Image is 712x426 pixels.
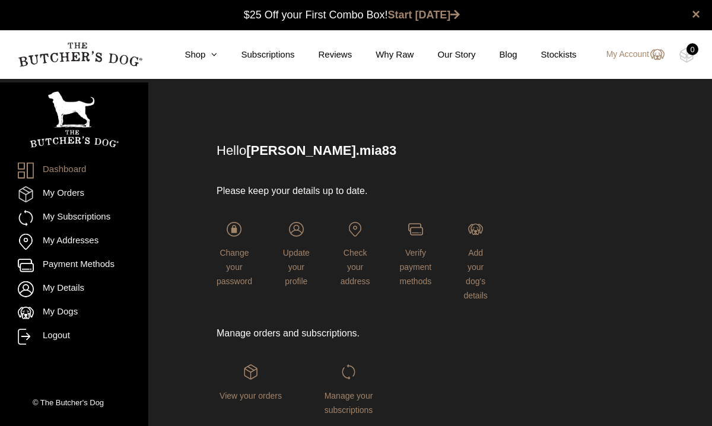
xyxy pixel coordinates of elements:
[246,143,396,158] strong: [PERSON_NAME].mia83
[314,364,383,414] a: Manage your subscriptions
[400,222,432,286] a: Verify payment methods
[348,222,363,237] img: login-TBD_Address.png
[18,186,131,202] a: My Orders
[352,48,414,62] a: Why Raw
[325,391,373,415] span: Manage your subscriptions
[692,7,700,21] a: close
[220,391,282,400] span: View your orders
[18,305,131,321] a: My Dogs
[30,91,119,148] img: TBD_Portrait_Logo_White.png
[595,47,665,62] a: My Account
[18,257,131,274] a: Payment Methods
[388,9,460,21] a: Start [DATE]
[341,248,370,286] span: Check your address
[18,281,131,297] a: My Details
[217,141,653,160] p: Hello
[679,47,694,63] img: TBD_Cart-Empty.png
[461,222,490,300] a: Add your dog's details
[283,248,310,286] span: Update your profile
[217,364,285,400] a: View your orders
[18,163,131,179] a: Dashboard
[161,48,217,62] a: Shop
[289,222,304,237] img: login-TBD_Profile.png
[341,222,370,286] a: Check your address
[468,222,483,237] img: login-TBD_Dog.png
[517,48,577,62] a: Stockists
[243,364,258,379] img: login-TBD_Orders.png
[217,326,490,341] p: Manage orders and subscriptions.
[686,43,698,55] div: 0
[18,329,131,345] a: Logout
[463,248,487,300] span: Add your dog's details
[18,234,131,250] a: My Addresses
[18,210,131,226] a: My Subscriptions
[217,184,490,198] p: Please keep your details up to date.
[217,222,252,286] a: Change your password
[282,222,311,286] a: Update your profile
[227,222,241,237] img: login-TBD_Password.png
[414,48,475,62] a: Our Story
[408,222,423,237] img: login-TBD_Payments.png
[400,248,432,286] span: Verify payment methods
[217,48,294,62] a: Subscriptions
[341,364,356,379] img: login-TBD_Subscriptions.png
[217,248,252,286] span: Change your password
[295,48,352,62] a: Reviews
[476,48,517,62] a: Blog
